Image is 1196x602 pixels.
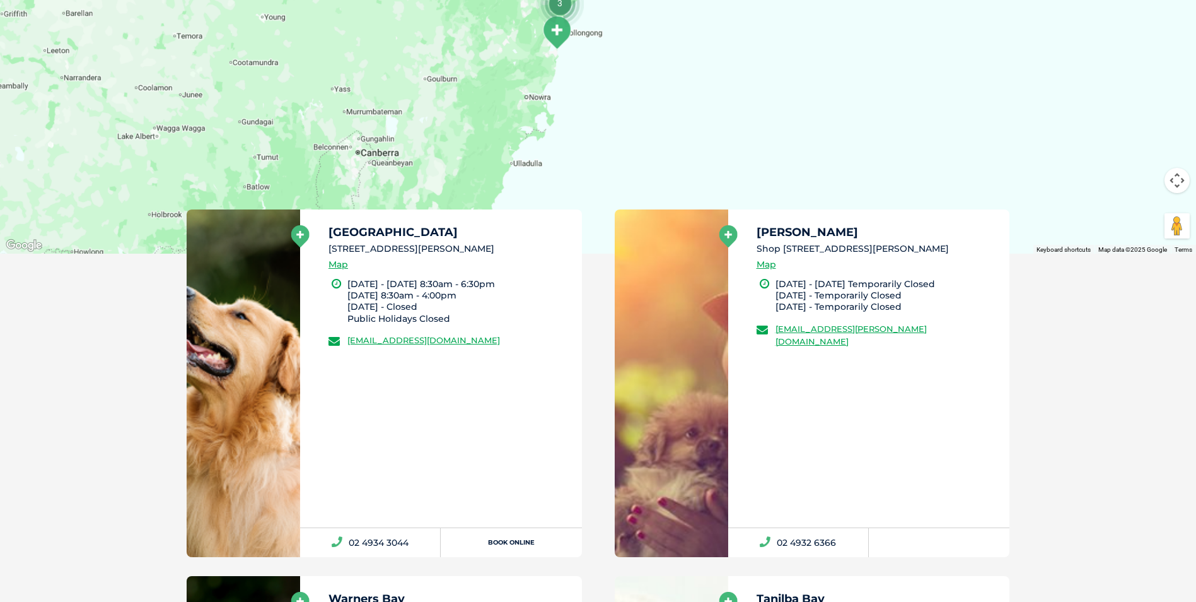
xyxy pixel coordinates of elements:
button: Map camera controls [1164,168,1190,193]
li: [STREET_ADDRESS][PERSON_NAME] [328,242,571,256]
a: 02 4932 6366 [728,528,869,557]
a: Book Online [441,528,581,557]
a: [EMAIL_ADDRESS][DOMAIN_NAME] [347,335,500,345]
li: Shop [STREET_ADDRESS][PERSON_NAME] [757,242,999,256]
h5: [GEOGRAPHIC_DATA] [328,227,571,238]
li: [DATE] - [DATE] 8:30am - 6:30pm [DATE] 8:30am - 4:00pm [DATE] - Closed Public Holidays Closed [347,278,571,324]
li: [DATE] - [DATE] Temporarily Closed [DATE] - Temporarily Closed [DATE] - Temporarily Closed [775,278,999,313]
span: Map data ©2025 Google [1098,246,1167,253]
img: Google [3,237,45,254]
a: Map [328,257,348,272]
h5: [PERSON_NAME] [757,227,999,238]
a: 02 4934 3044 [300,528,441,557]
a: Map [757,257,776,272]
button: Keyboard shortcuts [1036,245,1091,254]
a: Open this area in Google Maps (opens a new window) [3,237,45,254]
a: Terms (opens in new tab) [1175,246,1192,253]
button: Drag Pegman onto the map to open Street View [1164,213,1190,239]
a: [EMAIL_ADDRESS][PERSON_NAME][DOMAIN_NAME] [775,324,927,346]
div: Warilla – Shell Cove [541,15,572,50]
